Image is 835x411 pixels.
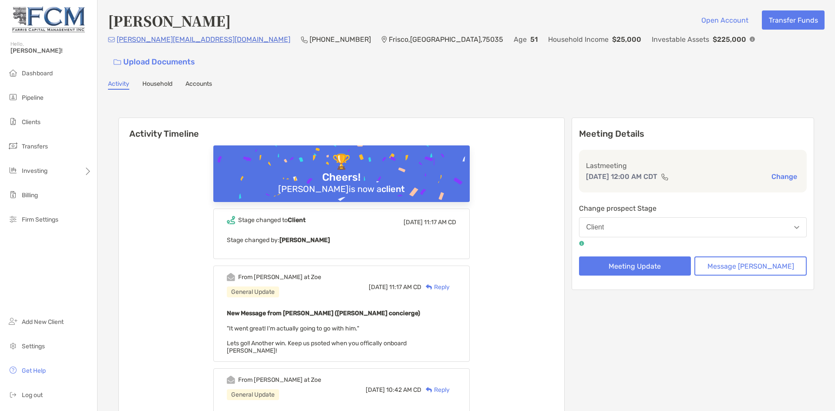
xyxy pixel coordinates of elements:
b: New Message from [PERSON_NAME] ([PERSON_NAME] concierge) [227,310,420,317]
img: pipeline icon [8,92,18,102]
span: [DATE] [366,386,385,394]
span: "It went great! I'm actually going to go with him." Lets go!! Another win. Keep us psoted when yo... [227,325,407,354]
p: [DATE] 12:00 AM CDT [586,171,657,182]
p: $25,000 [612,34,641,45]
img: Phone Icon [301,36,308,43]
span: 11:17 AM CD [389,283,421,291]
span: 10:42 AM CD [386,386,421,394]
img: button icon [114,59,121,65]
img: settings icon [8,340,18,351]
b: [PERSON_NAME] [279,236,330,244]
img: Reply icon [426,387,432,393]
span: Dashboard [22,70,53,77]
img: Info Icon [750,37,755,42]
img: tooltip [579,241,584,246]
img: Email Icon [108,37,115,42]
span: Transfers [22,143,48,150]
a: Household [142,80,172,90]
span: Add New Client [22,318,64,326]
button: Change [769,172,800,181]
img: Location Icon [381,36,387,43]
button: Meeting Update [579,256,691,276]
img: Event icon [227,216,235,224]
a: Upload Documents [108,53,201,71]
span: Settings [22,343,45,350]
img: add_new_client icon [8,316,18,327]
img: Event icon [227,376,235,384]
img: logout icon [8,389,18,400]
span: Clients [22,118,40,126]
div: [PERSON_NAME] is now a [275,184,408,194]
p: Age [514,34,527,45]
b: Client [288,216,306,224]
div: General Update [227,286,279,297]
span: Billing [22,192,38,199]
p: Household Income [548,34,609,45]
img: Open dropdown arrow [794,226,799,229]
span: Log out [22,391,43,399]
button: Message [PERSON_NAME] [694,256,807,276]
p: 51 [530,34,538,45]
img: communication type [661,173,669,180]
img: billing icon [8,189,18,200]
a: Activity [108,80,129,90]
img: firm-settings icon [8,214,18,224]
span: [DATE] [404,219,423,226]
span: Investing [22,167,47,175]
p: Investable Assets [652,34,709,45]
img: dashboard icon [8,67,18,78]
div: Client [586,223,604,231]
button: Client [579,217,807,237]
div: General Update [227,389,279,400]
p: $225,000 [713,34,746,45]
a: Accounts [185,80,212,90]
span: [PERSON_NAME]! [10,47,92,54]
img: Event icon [227,273,235,281]
img: get-help icon [8,365,18,375]
div: 🏆 [329,153,354,171]
div: From [PERSON_NAME] at Zoe [238,376,321,384]
p: Meeting Details [579,128,807,139]
img: Confetti [213,145,470,221]
button: Open Account [694,10,755,30]
div: Stage changed to [238,216,306,224]
span: [DATE] [369,283,388,291]
p: Last meeting [586,160,800,171]
img: clients icon [8,116,18,127]
p: Change prospect Stage [579,203,807,214]
p: [PHONE_NUMBER] [310,34,371,45]
span: Get Help [22,367,46,374]
img: Reply icon [426,284,432,290]
div: From [PERSON_NAME] at Zoe [238,273,321,281]
p: [PERSON_NAME][EMAIL_ADDRESS][DOMAIN_NAME] [117,34,290,45]
span: 11:17 AM CD [424,219,456,226]
div: Reply [421,385,450,394]
div: Reply [421,283,450,292]
button: Transfer Funds [762,10,825,30]
span: Pipeline [22,94,44,101]
img: investing icon [8,165,18,175]
img: transfers icon [8,141,18,151]
span: Firm Settings [22,216,58,223]
p: Frisco , [GEOGRAPHIC_DATA] , 75035 [389,34,503,45]
img: Zoe Logo [10,3,87,35]
h4: [PERSON_NAME] [108,10,231,30]
div: Cheers! [319,171,364,184]
b: client [381,184,405,194]
h6: Activity Timeline [119,118,564,139]
p: Stage changed by: [227,235,456,246]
